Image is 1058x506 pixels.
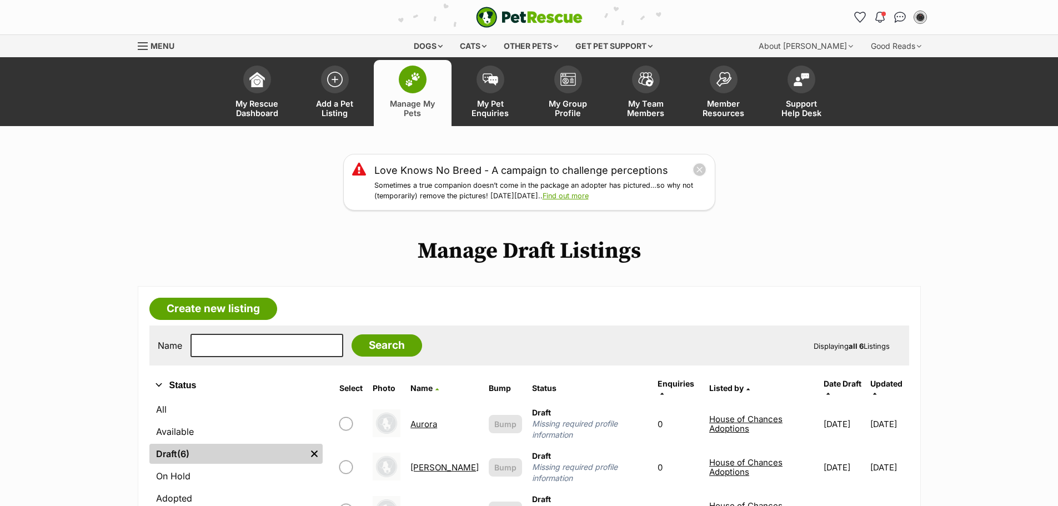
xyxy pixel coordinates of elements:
a: Member Resources [685,60,763,126]
td: [DATE] [870,403,907,445]
p: Sometimes a true companion doesn’t come in the package an adopter has pictured…so why not (tempor... [374,181,706,202]
span: Missing required profile information [532,418,647,440]
a: Updated [870,379,902,397]
span: Draft [532,494,551,504]
a: On Hold [149,466,323,486]
span: Bump [494,418,517,430]
th: Select [335,375,367,402]
div: Dogs [406,35,450,57]
a: Love Knows No Breed - A campaign to challenge perceptions [374,163,668,178]
img: member-resources-icon-8e73f808a243e03378d46382f2149f9095a855e16c252ad45f914b54edf8863c.svg [716,72,731,87]
img: notifications-46538b983faf8c2785f20acdc204bb7945ddae34d4c08c2a6579f10ce5e182be.svg [875,12,884,23]
span: Draft [532,408,551,417]
span: Updated [870,379,902,388]
img: logo-e224e6f780fb5917bec1dbf3a21bbac754714ae5b6737aabdf751b685950b380.svg [476,7,583,28]
span: Name [410,383,433,393]
span: My Group Profile [543,99,593,118]
a: Support Help Desk [763,60,840,126]
a: Add a Pet Listing [296,60,374,126]
a: My Pet Enquiries [452,60,529,126]
a: [PERSON_NAME] [410,462,479,473]
td: 0 [653,403,704,445]
img: Beatrice [373,453,400,480]
td: [DATE] [819,446,869,488]
th: Status [528,375,651,402]
span: My Team Members [621,99,671,118]
span: Draft [532,451,551,460]
a: Conversations [891,8,909,26]
a: Manage My Pets [374,60,452,126]
div: Get pet support [568,35,660,57]
span: Menu [151,41,174,51]
a: Draft [149,444,307,464]
a: Remove filter [306,444,323,464]
button: My account [911,8,929,26]
button: close [693,163,706,177]
a: Create new listing [149,298,277,320]
a: Listed by [709,383,750,393]
span: (6) [177,447,189,460]
img: Ebonny Williams profile pic [915,12,926,23]
a: House of Chances Adoptions [709,457,783,477]
th: Bump [484,375,527,402]
a: Date Draft [824,379,861,397]
ul: Account quick links [851,8,929,26]
button: Status [149,378,323,393]
span: My Rescue Dashboard [232,99,282,118]
a: All [149,399,323,419]
a: My Group Profile [529,60,607,126]
label: Name [158,340,182,350]
strong: all 6 [849,342,864,350]
img: help-desk-icon-fdf02630f3aa405de69fd3d07c3f3aa587a6932b1a1747fa1d2bba05be0121f9.svg [794,73,809,86]
a: Favourites [851,8,869,26]
img: Aurora [373,409,400,437]
th: Photo [368,375,405,402]
button: Bump [489,415,522,433]
img: dashboard-icon-eb2f2d2d3e046f16d808141f083e7271f6b2e854fb5c12c21221c1fb7104beca.svg [249,72,265,87]
span: Add a Pet Listing [310,99,360,118]
button: Bump [489,458,522,477]
td: [DATE] [870,446,907,488]
span: Listed by [709,383,744,393]
div: Good Reads [863,35,929,57]
span: Manage My Pets [388,99,438,118]
span: translation missing: en.admin.listings.index.attributes.date_draft [824,379,861,388]
img: team-members-icon-5396bd8760b3fe7c0b43da4ab00e1e3bb1a5d9ba89233759b79545d2d3fc5d0d.svg [638,72,654,87]
a: My Rescue Dashboard [218,60,296,126]
img: add-pet-listing-icon-0afa8454b4691262ce3f59096e99ab1cd57d4a30225e0717b998d2c9b9846f56.svg [327,72,343,87]
img: chat-41dd97257d64d25036548639549fe6c8038ab92f7586957e7f3b1b290dea8141.svg [894,12,906,23]
a: My Team Members [607,60,685,126]
td: 0 [653,446,704,488]
span: translation missing: en.admin.listings.index.attributes.enquiries [658,379,694,388]
a: Find out more [543,192,589,200]
span: My Pet Enquiries [465,99,515,118]
span: Member Resources [699,99,749,118]
a: Menu [138,35,182,55]
img: manage-my-pets-icon-02211641906a0b7f246fdf0571729dbe1e7629f14944591b6c1af311fb30b64b.svg [405,72,420,87]
button: Notifications [871,8,889,26]
td: [DATE] [819,403,869,445]
span: Displaying Listings [814,342,890,350]
div: About [PERSON_NAME] [751,35,861,57]
a: Aurora [410,419,437,429]
input: Search [352,334,422,357]
span: Support Help Desk [776,99,826,118]
a: Enquiries [658,379,694,397]
span: Missing required profile information [532,462,647,484]
div: Cats [452,35,494,57]
span: Bump [494,462,517,473]
a: Available [149,422,323,442]
div: Other pets [496,35,566,57]
img: group-profile-icon-3fa3cf56718a62981997c0bc7e787c4b2cf8bcc04b72c1350f741eb67cf2f40e.svg [560,73,576,86]
a: Name [410,383,439,393]
img: pet-enquiries-icon-7e3ad2cf08bfb03b45e93fb7055b45f3efa6380592205ae92323e6603595dc1f.svg [483,73,498,86]
a: House of Chances Adoptions [709,414,783,434]
a: PetRescue [476,7,583,28]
